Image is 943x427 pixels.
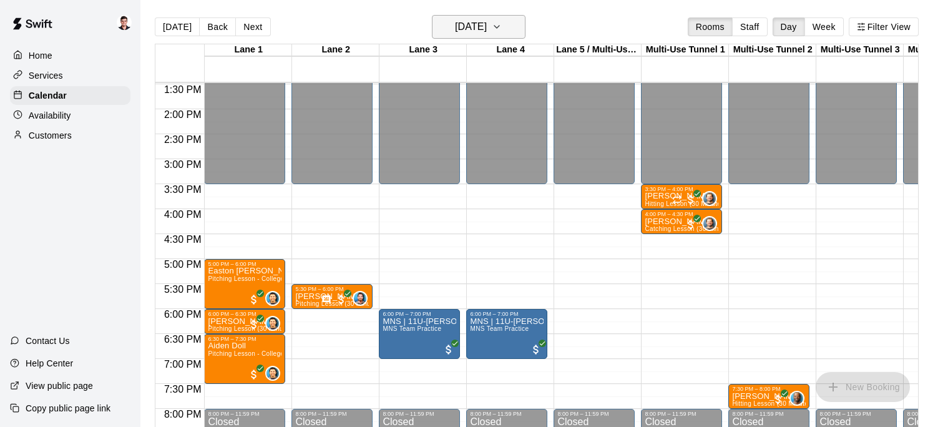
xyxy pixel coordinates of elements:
div: Multi-Use Tunnel 2 [729,44,816,56]
div: 8:00 PM – 11:59 PM [557,411,631,417]
span: MNS Team Practice [470,325,529,332]
span: All customers have paid [442,343,455,356]
div: 8:00 PM – 11:59 PM [208,411,281,417]
div: 6:00 PM – 7:00 PM: MNS | 11U-CHAMBERS (PRACTICE) [466,309,547,359]
button: Week [804,17,844,36]
p: Availability [29,109,71,122]
span: Chie Gunner [794,391,804,406]
a: Customers [10,126,130,145]
span: 5:30 PM [161,284,205,295]
div: 6:00 PM – 7:00 PM: MNS | 11U-CHAMBERS (PRACTICE) [379,309,460,359]
img: Gonzo Gonzalez [266,292,279,305]
a: Availability [10,106,130,125]
svg: Has notes [321,295,331,305]
div: 7:30 PM – 8:00 PM [732,386,806,392]
div: Anthony Miller [114,10,140,35]
div: Lane 3 [379,44,467,56]
span: Hitting Lesson (30 Minutes) [645,200,726,207]
button: Next [235,17,270,36]
div: 6:00 PM – 7:00 PM [470,311,544,317]
span: Nik Crouch [707,191,717,206]
span: 6:00 PM [161,309,205,320]
p: Home [29,49,52,62]
div: 8:00 PM – 11:59 PM [295,411,369,417]
div: 4:00 PM – 4:30 PM: Haydon Phillips [641,209,722,234]
a: Home [10,46,130,65]
div: 6:00 PM – 6:30 PM: Jack Wengler [204,309,285,334]
div: 6:30 PM – 7:30 PM [208,336,281,342]
a: Services [10,66,130,85]
span: You don't have the permission to add bookings [816,381,910,391]
span: Hitting Lesson (30 Minutes) [732,400,814,407]
div: Lane 5 / Multi-Use Tunnel 5 [554,44,642,56]
button: [DATE] [155,17,200,36]
span: All customers have paid [248,318,260,331]
p: View public page [26,380,93,392]
div: 5:00 PM – 6:00 PM [208,261,281,267]
span: All customers have paid [772,393,784,406]
div: 8:00 PM – 11:59 PM [645,411,718,417]
span: 7:30 PM [161,384,205,395]
span: Jacob Crooks [358,291,368,306]
img: Nik Crouch [703,217,716,230]
div: 3:30 PM – 4:00 PM [645,186,718,192]
span: All customers have paid [248,293,260,306]
span: All customers have paid [685,194,697,206]
span: Gonzo Gonzalez [270,291,280,306]
img: Gonzo Gonzalez [266,317,279,330]
img: Chie Gunner [791,392,803,405]
p: Copy public page link [26,402,110,415]
span: Pitching Lesson - College Players Only (60 Minutes) [208,350,363,357]
span: All customers have paid [685,218,697,231]
p: Contact Us [26,335,70,347]
span: All customers have paid [530,343,542,356]
p: Help Center [26,357,73,370]
span: 3:30 PM [161,184,205,195]
div: Lane 2 [292,44,379,56]
div: Multi-Use Tunnel 1 [642,44,729,56]
span: Catching Lesson (30 Minutes) [645,225,733,232]
span: 4:00 PM [161,209,205,220]
img: Anthony Miller [117,15,132,30]
p: Customers [29,129,72,142]
h6: [DATE] [455,18,487,36]
button: [DATE] [432,15,525,39]
span: MNS Team Practice [383,325,441,332]
div: 4:00 PM – 4:30 PM [645,211,718,217]
span: 3:00 PM [161,159,205,170]
span: All customers have paid [335,293,348,306]
img: Jacob Crooks [354,292,366,305]
div: Nik Crouch [702,216,717,231]
div: Gonzo Gonzalez [265,291,280,306]
span: 6:30 PM [161,334,205,345]
div: 5:00 PM – 6:00 PM: Easton Goss [204,259,285,309]
div: Lane 4 [467,44,554,56]
span: 1:30 PM [161,84,205,95]
div: Chie Gunner [789,391,804,406]
div: 6:00 PM – 6:30 PM [208,311,281,317]
span: 4:30 PM [161,234,205,245]
p: Services [29,69,63,82]
button: Filter View [849,17,919,36]
div: 5:30 PM – 6:00 PM [295,286,369,292]
span: All customers have paid [248,368,260,381]
div: Lane 1 [205,44,292,56]
div: 6:00 PM – 7:00 PM [383,311,456,317]
span: 8:00 PM [161,409,205,420]
div: 5:30 PM – 6:00 PM: Alex Peek [291,284,373,309]
div: 3:30 PM – 4:00 PM: Carson Davila [641,184,722,209]
span: 5:00 PM [161,259,205,270]
img: Gonzo Gonzalez [266,367,279,380]
div: 8:00 PM – 11:59 PM [732,411,806,417]
button: Back [199,17,236,36]
p: Calendar [29,89,67,102]
span: Pitching Lesson (30 Minutes) [208,325,294,332]
button: Day [773,17,805,36]
span: 2:30 PM [161,134,205,145]
a: Calendar [10,86,130,105]
span: Nik Crouch [707,216,717,231]
span: Pitching Lesson (30 Minutes) [295,300,381,307]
